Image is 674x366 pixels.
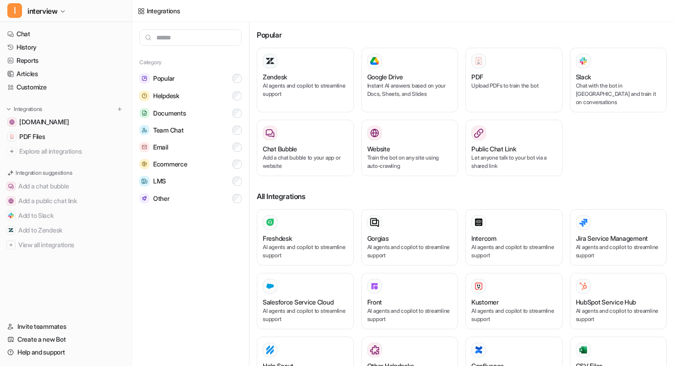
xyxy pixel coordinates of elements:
[367,233,389,243] h3: Gorgias
[576,297,636,307] h3: HubSpot Service Hub
[4,116,128,128] a: en.wikipedia.org[DOMAIN_NAME]
[4,105,45,114] button: Integrations
[9,119,15,125] img: en.wikipedia.org
[576,243,661,260] p: AI agents and copilot to streamline support
[263,233,292,243] h3: Freshdesk
[153,126,183,135] span: Team Chat
[370,282,379,291] img: Front
[367,154,453,170] p: Train the bot on any site using auto-crawling
[4,41,128,54] a: History
[474,56,483,65] img: PDF
[263,154,348,170] p: Add a chat bubble to your app or website
[257,29,667,40] h3: Popular
[570,273,667,329] button: HubSpot Service HubHubSpot Service HubAI agents and copilot to streamline support
[576,233,648,243] h3: Jira Service Management
[471,72,483,82] h3: PDF
[570,209,667,266] button: Jira Service ManagementAI agents and copilot to streamline support
[139,139,242,155] button: EmailEmail
[153,177,166,186] span: LMS
[19,144,124,159] span: Explore all integrations
[471,154,557,170] p: Let anyone talk to your bot via a shared link
[367,72,403,82] h3: Google Drive
[263,243,348,260] p: AI agents and copilot to streamline support
[139,172,242,190] button: LMSLMS
[576,307,661,323] p: AI agents and copilot to streamline support
[153,194,170,203] span: Other
[370,57,379,65] img: Google Drive
[139,155,242,172] button: EcommerceEcommerce
[139,91,149,101] img: Helpdesk
[8,198,14,204] img: Add a public chat link
[153,109,186,118] span: Documents
[471,307,557,323] p: AI agents and copilot to streamline support
[257,120,354,176] button: Chat BubbleAdd a chat bubble to your app or website
[465,209,563,266] button: IntercomAI agents and copilot to streamline support
[28,5,57,17] span: interview
[8,183,14,189] img: Add a chat bubble
[263,82,348,98] p: AI agents and copilot to streamline support
[8,242,14,248] img: View all integrations
[139,142,149,152] img: Email
[4,28,128,40] a: Chat
[263,144,297,154] h3: Chat Bubble
[471,297,499,307] h3: Kustomer
[139,125,149,135] img: Team Chat
[263,72,287,82] h3: Zendesk
[361,48,459,112] button: Google DriveGoogle DriveInstant AI answers based on your Docs, Sheets, and Slides
[263,297,333,307] h3: Salesforce Service Cloud
[14,105,42,113] p: Integrations
[576,82,661,106] p: Chat with the bot in [GEOGRAPHIC_DATA] and train it on conversations
[471,82,557,90] p: Upload PDFs to train the bot
[4,179,128,194] button: Add a chat bubbleAdd a chat bubble
[4,145,128,158] a: Explore all integrations
[370,345,379,355] img: Other Helpdesks
[265,282,275,291] img: Salesforce Service Cloud
[4,346,128,359] a: Help and support
[139,87,242,105] button: HelpdeskHelpdesk
[139,176,149,186] img: LMS
[265,345,275,355] img: Help Scout
[471,144,516,154] h3: Public Chat Link
[579,55,588,66] img: Slack
[367,82,453,98] p: Instant AI answers based on your Docs, Sheets, and Slides
[19,117,69,127] span: [DOMAIN_NAME]
[138,6,180,16] a: Integrations
[263,307,348,323] p: AI agents and copilot to streamline support
[9,134,15,139] img: PDF Files
[139,73,149,83] img: Popular
[367,307,453,323] p: AI agents and copilot to streamline support
[257,191,667,202] h3: All Integrations
[465,273,563,329] button: KustomerKustomerAI agents and copilot to streamline support
[4,223,128,238] button: Add to ZendeskAdd to Zendesk
[367,144,390,154] h3: Website
[474,282,483,291] img: Kustomer
[4,81,128,94] a: Customize
[139,122,242,139] button: Team ChatTeam Chat
[4,67,128,80] a: Articles
[579,345,588,355] img: CSV Files
[4,54,128,67] a: Reports
[139,70,242,87] button: PopularPopular
[19,132,45,141] span: PDF Files
[465,120,563,176] button: Public Chat LinkLet anyone talk to your bot via a shared link
[570,48,667,112] button: SlackSlackChat with the bot in [GEOGRAPHIC_DATA] and train it on conversations
[153,91,179,100] span: Helpdesk
[4,194,128,208] button: Add a public chat linkAdd a public chat link
[361,273,459,329] button: FrontFrontAI agents and copilot to streamline support
[4,238,128,252] button: View all integrationsView all integrations
[7,147,17,156] img: explore all integrations
[153,143,168,152] span: Email
[6,106,12,112] img: expand menu
[116,106,123,112] img: menu_add.svg
[7,3,22,18] span: I
[257,209,354,266] button: FreshdeskAI agents and copilot to streamline support
[367,297,382,307] h3: Front
[465,48,563,112] button: PDFPDFUpload PDFs to train the bot
[8,213,14,218] img: Add to Slack
[4,130,128,143] a: PDF FilesPDF Files
[579,282,588,291] img: HubSpot Service Hub
[139,59,242,66] h5: Category
[576,72,591,82] h3: Slack
[147,6,180,16] div: Integrations
[257,48,354,112] button: ZendeskAI agents and copilot to streamline support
